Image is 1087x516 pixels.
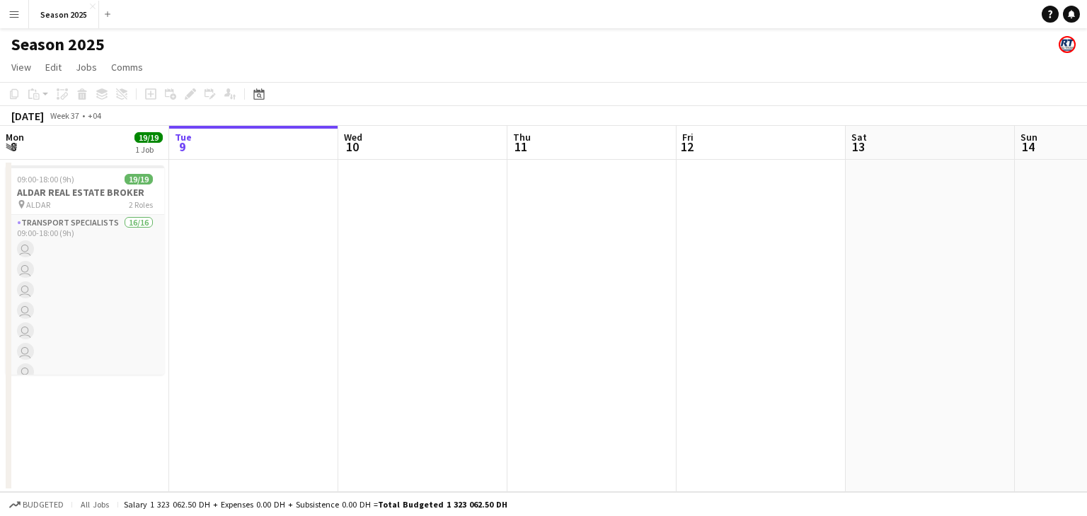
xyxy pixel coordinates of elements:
h3: ALDAR REAL ESTATE BROKER [6,186,164,199]
h1: Season 2025 [11,34,105,55]
span: Edit [45,61,62,74]
button: Season 2025 [29,1,99,28]
span: Jobs [76,61,97,74]
span: All jobs [78,499,112,510]
span: Budgeted [23,500,64,510]
span: 09:00-18:00 (9h) [17,174,74,184]
span: Fri [682,131,694,143]
span: Sat [851,131,867,143]
span: 14 [1018,139,1037,155]
span: Tue [175,131,192,143]
span: Thu [513,131,531,143]
a: Edit [40,58,67,76]
button: Budgeted [7,497,66,512]
span: ALDAR [26,199,50,210]
span: 13 [849,139,867,155]
span: Wed [344,131,362,143]
div: 1 Job [135,144,162,155]
span: Total Budgeted 1 323 062.50 DH [378,499,507,510]
span: 12 [680,139,694,155]
span: View [11,61,31,74]
div: [DATE] [11,109,44,123]
span: 11 [511,139,531,155]
span: 19/19 [134,132,163,143]
span: Week 37 [47,110,82,121]
div: +04 [88,110,101,121]
a: View [6,58,37,76]
div: Salary 1 323 062.50 DH + Expenses 0.00 DH + Subsistence 0.00 DH = [124,499,507,510]
span: 19/19 [125,174,153,184]
span: 2 Roles [129,199,153,210]
a: Jobs [70,58,103,76]
span: 10 [342,139,362,155]
a: Comms [105,58,149,76]
app-job-card: 09:00-18:00 (9h)19/19ALDAR REAL ESTATE BROKER ALDAR2 RolesTransport Specialists16/1609:00-18:00 (9h) [6,165,164,375]
span: 9 [173,139,192,155]
span: Comms [111,61,143,74]
span: 8 [4,139,24,155]
app-user-avatar: ROAD TRANSIT [1059,36,1076,53]
span: Sun [1020,131,1037,143]
span: Mon [6,131,24,143]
